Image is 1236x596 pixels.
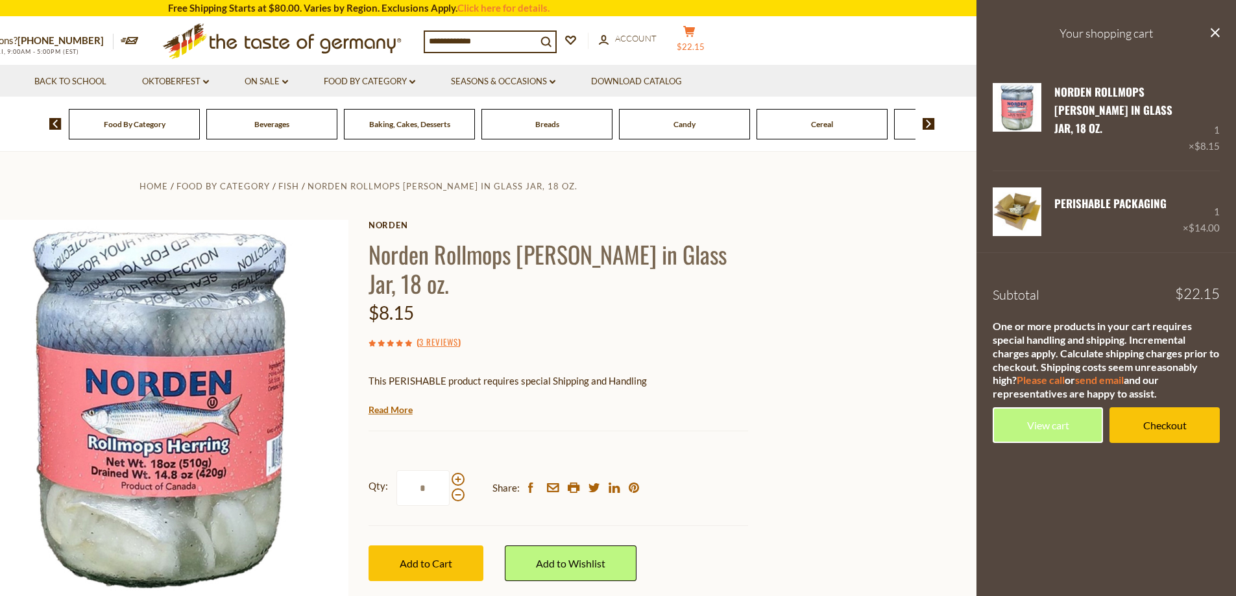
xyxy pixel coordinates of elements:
p: This PERISHABLE product requires special Shipping and Handling [369,373,748,389]
a: Please call [1017,374,1065,386]
div: 1 × [1189,83,1220,155]
a: Norden Rollmops Herring in Glass Jar [993,83,1041,155]
img: next arrow [923,118,935,130]
li: We will ship this product in heat-protective packaging and ice. [381,399,748,415]
span: $22.15 [1175,287,1220,301]
a: On Sale [245,75,288,89]
a: [PHONE_NUMBER] [18,34,104,46]
button: Add to Cart [369,545,483,581]
a: Checkout [1109,407,1220,443]
span: ( ) [417,335,461,348]
img: previous arrow [49,118,62,130]
a: Cereal [811,119,833,129]
span: Share: [492,480,520,496]
h1: Norden Rollmops [PERSON_NAME] in Glass Jar, 18 oz. [369,239,748,298]
span: $8.15 [369,302,414,324]
a: Account [599,32,657,46]
span: $14.00 [1189,222,1220,233]
span: Add to Cart [400,557,452,569]
img: Norden Rollmops Herring in Glass Jar [993,83,1041,132]
a: send email [1075,374,1124,386]
a: Food By Category [104,119,165,129]
a: Beverages [254,119,289,129]
a: Norden Rollmops [PERSON_NAME] in Glass Jar, 18 oz. [1054,84,1172,137]
span: Subtotal [993,287,1039,303]
a: Food By Category [324,75,415,89]
a: Seasons & Occasions [451,75,555,89]
span: $8.15 [1194,140,1220,152]
a: Oktoberfest [142,75,209,89]
a: PERISHABLE Packaging [1054,195,1167,211]
a: Download Catalog [591,75,682,89]
a: Add to Wishlist [505,545,636,581]
div: 1 × [1183,187,1220,236]
strong: Qty: [369,478,388,494]
a: Baking, Cakes, Desserts [369,119,450,129]
a: Fish [278,181,299,191]
a: Breads [535,119,559,129]
span: Account [615,33,657,43]
a: Home [139,181,168,191]
button: $22.15 [670,25,709,58]
input: Qty: [396,470,450,506]
a: Candy [673,119,696,129]
div: One or more products in your cart requires special handling and shipping. Incremental charges app... [993,320,1220,401]
a: Food By Category [176,181,270,191]
a: Back to School [34,75,106,89]
span: $22.15 [677,42,705,52]
a: Norden [369,220,748,230]
a: Norden Rollmops [PERSON_NAME] in Glass Jar, 18 oz. [308,181,577,191]
a: Read More [369,403,413,416]
img: PERISHABLE Packaging [993,187,1041,236]
a: Click here for details. [457,2,550,14]
a: 3 Reviews [419,335,458,350]
a: View cart [993,407,1103,443]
